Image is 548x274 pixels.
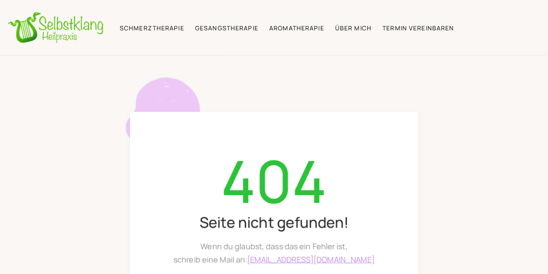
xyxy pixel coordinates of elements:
[335,24,372,32] a: ÜBER MICH
[195,24,258,32] a: GESANGStherapie
[173,150,375,211] div: 404
[269,24,324,32] a: AROMAtherapie
[382,24,454,32] a: Termin vereinbaren
[173,212,375,233] h1: Seite nicht gefunden!
[247,254,375,264] a: [EMAIL_ADDRESS][DOMAIN_NAME]
[120,24,184,32] a: Schmerztherapie
[173,240,375,266] p: Wenn du glaubst, dass das ein Fehler ist, schreib eine Mail an:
